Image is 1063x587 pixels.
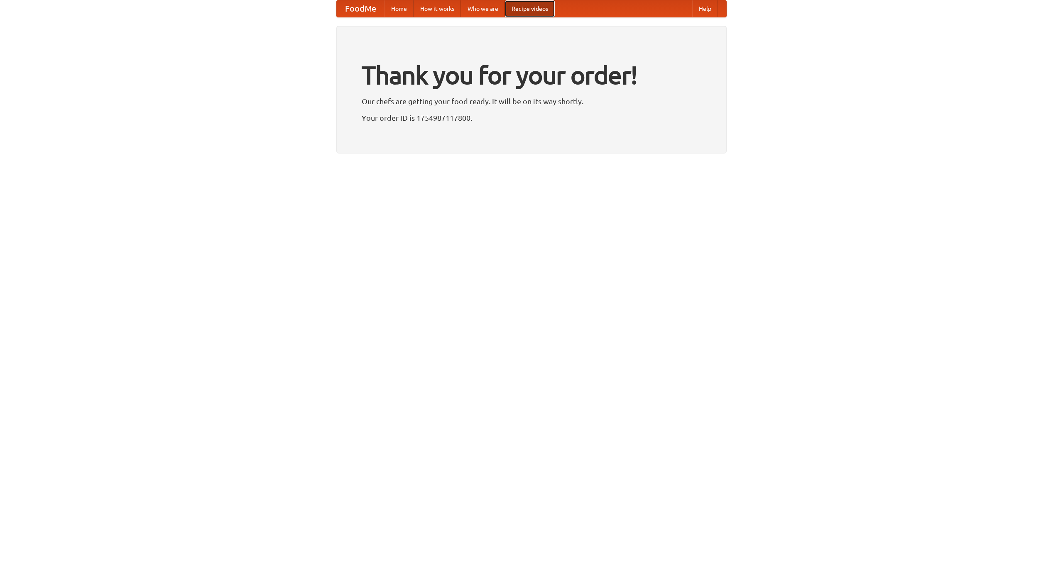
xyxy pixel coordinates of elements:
a: Who we are [461,0,505,17]
p: Our chefs are getting your food ready. It will be on its way shortly. [362,95,701,107]
p: Your order ID is 1754987117800. [362,112,701,124]
a: Help [692,0,718,17]
h1: Thank you for your order! [362,55,701,95]
a: FoodMe [337,0,385,17]
a: How it works [414,0,461,17]
a: Home [385,0,414,17]
a: Recipe videos [505,0,555,17]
